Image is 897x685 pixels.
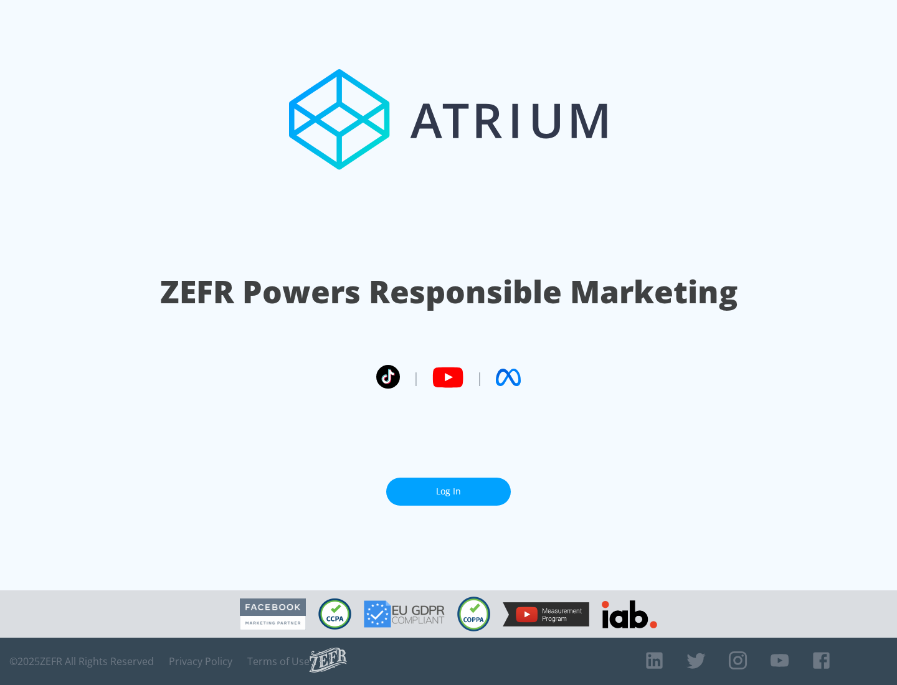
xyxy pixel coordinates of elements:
h1: ZEFR Powers Responsible Marketing [160,270,738,313]
a: Privacy Policy [169,655,232,668]
img: COPPA Compliant [457,597,490,631]
img: GDPR Compliant [364,600,445,628]
span: © 2025 ZEFR All Rights Reserved [9,655,154,668]
img: YouTube Measurement Program [503,602,589,626]
img: CCPA Compliant [318,598,351,630]
a: Log In [386,478,511,506]
span: | [412,368,420,387]
a: Terms of Use [247,655,310,668]
img: Facebook Marketing Partner [240,598,306,630]
span: | [476,368,483,387]
img: IAB [602,600,657,628]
